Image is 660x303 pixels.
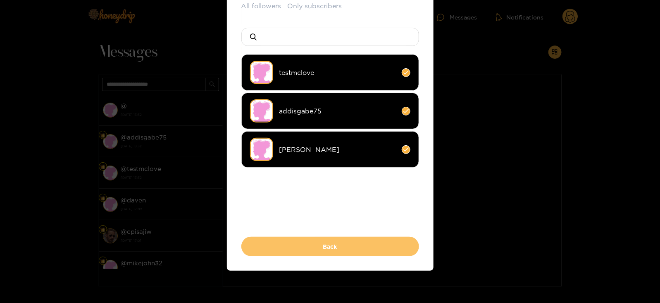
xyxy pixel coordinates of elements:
[250,61,273,84] img: no-avatar.png
[279,68,396,77] span: testmclove
[241,1,281,11] button: All followers
[279,106,396,116] span: addisgabe75
[279,145,396,154] span: [PERSON_NAME]
[250,99,273,123] img: no-avatar.png
[288,1,342,11] button: Only subscribers
[241,237,419,256] button: Back
[250,138,273,161] img: no-avatar.png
